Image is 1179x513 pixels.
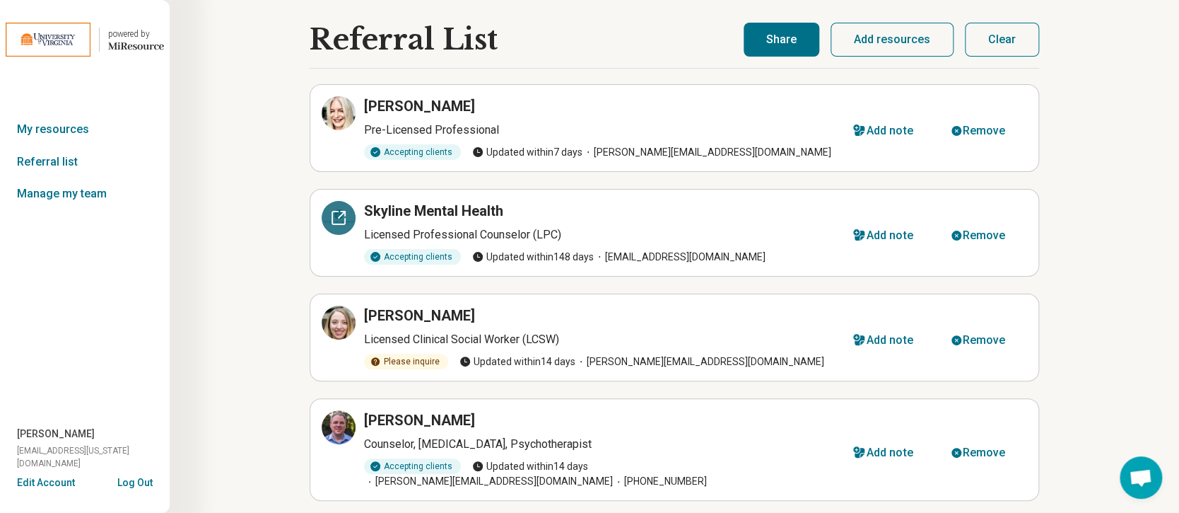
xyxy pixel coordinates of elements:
span: [PERSON_NAME][EMAIL_ADDRESS][DOMAIN_NAME] [575,355,824,369]
span: Updated within 7 days [472,145,582,160]
div: Remove [962,335,1005,346]
button: Add note [836,114,935,148]
button: Add note [836,323,935,357]
div: Add note [867,447,913,459]
p: Licensed Clinical Social Worker (LCSW) [364,331,836,348]
button: Share [744,23,819,57]
button: Add resources [831,23,954,57]
a: University of Virginiapowered by [6,23,164,57]
h3: [PERSON_NAME] [364,306,475,325]
span: [PERSON_NAME][EMAIL_ADDRESS][DOMAIN_NAME] [582,145,831,160]
img: University of Virginia [6,23,90,57]
span: Updated within 14 days [459,355,575,369]
button: Log Out [117,475,153,487]
div: powered by [108,28,164,40]
div: Add note [867,230,913,241]
div: Accepting clients [364,249,461,265]
span: [EMAIL_ADDRESS][DOMAIN_NAME] [594,250,766,265]
button: Add note [836,219,935,253]
button: Remove [934,436,1027,470]
div: Accepting clients [364,459,461,474]
span: [PERSON_NAME] [17,427,95,442]
h1: Referral List [310,23,498,56]
p: Licensed Professional Counselor (LPC) [364,226,836,243]
button: Clear [965,23,1039,57]
span: [PERSON_NAME][EMAIL_ADDRESS][DOMAIN_NAME] [364,474,613,489]
button: Remove [934,323,1027,357]
button: Remove [934,219,1027,253]
span: [EMAIL_ADDRESS][US_STATE][DOMAIN_NAME] [17,444,170,470]
div: Remove [962,125,1005,137]
p: Counselor, [MEDICAL_DATA], Psychotherapist [364,436,836,453]
p: Pre-Licensed Professional [364,122,836,139]
div: Add note [867,335,913,346]
span: [PHONE_NUMBER] [613,474,707,489]
span: Updated within 148 days [472,250,594,265]
h3: [PERSON_NAME] [364,410,475,430]
button: Remove [934,114,1027,148]
div: Please inquire [364,354,448,369]
div: Remove [962,447,1005,459]
button: Add note [836,436,935,470]
span: Updated within 14 days [472,459,588,474]
div: Remove [962,230,1005,241]
div: Accepting clients [364,144,461,160]
h3: [PERSON_NAME] [364,96,475,116]
div: Open chat [1120,456,1162,499]
div: Add note [867,125,913,137]
button: Edit Account [17,475,75,490]
h3: Skyline Mental Health [364,201,503,221]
